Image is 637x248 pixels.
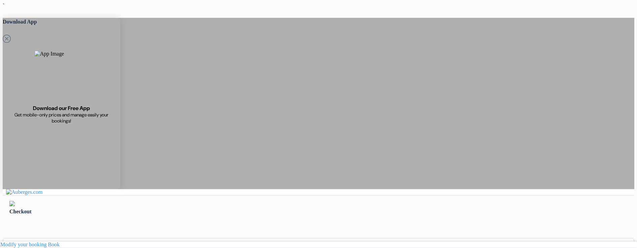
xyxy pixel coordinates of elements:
[3,18,120,26] h5: Download App
[35,51,88,105] img: App Image
[33,105,90,112] span: Download our Free App
[6,189,43,195] img: Auberges.com
[0,242,47,247] a: Modify your booking
[9,209,32,214] span: Checkout
[10,112,112,124] span: Get mobile-only prices and manage easily your bookings!
[48,242,60,247] a: Book
[3,35,11,43] svg: Close
[9,201,15,206] img: left_arrow.svg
